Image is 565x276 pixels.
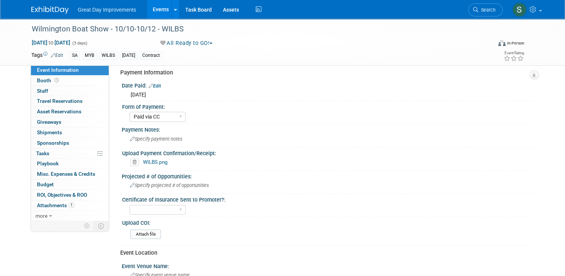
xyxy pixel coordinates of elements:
div: SA [70,52,80,59]
span: Tasks [36,150,49,156]
span: Sponsorships [37,140,69,146]
a: Shipments [31,128,109,138]
span: Booth not reserved yet [53,77,60,83]
div: WILBS [99,52,117,59]
a: Misc. Expenses & Credits [31,169,109,179]
div: [DATE] [120,52,137,59]
a: Staff [31,86,109,96]
a: Delete attachment? [130,160,142,165]
a: Search [468,3,503,16]
a: Booth [31,76,109,86]
div: Wilmington Boat Show - 10/10-10/12 - WILBS [29,22,482,36]
a: Giveaways [31,117,109,127]
span: Asset Reservations [37,108,81,114]
span: [DATE] [131,92,146,98]
span: ROI, Objectives & ROO [37,192,87,198]
span: Budget [37,181,54,187]
div: Date Paid: [122,80,534,90]
a: more [31,211,109,221]
div: Event Format [451,39,524,50]
div: Upload Payment Confirmation/Receipt: [122,148,530,157]
a: Edit [149,83,161,89]
span: Search [478,7,496,13]
button: All Ready to GO! [158,39,216,47]
div: Certificate of Insurance Sent to Promoter?: [122,194,530,203]
a: Event Information [31,65,109,75]
span: Specify payment notes [130,136,182,142]
div: Projected # of Opportunities: [122,171,534,180]
a: Budget [31,180,109,190]
a: WILBS.png [143,159,168,165]
div: Contract [140,52,162,59]
a: Asset Reservations [31,107,109,117]
div: In-Person [507,40,524,46]
td: Toggle Event Tabs [94,221,109,231]
span: Giveaways [37,119,61,125]
span: Great Day Improvements [78,7,136,13]
a: Attachments1 [31,200,109,211]
a: Sponsorships [31,138,109,148]
span: (3 days) [72,41,87,46]
div: Form of Payment: [122,101,530,111]
span: Shipments [37,129,62,135]
a: Travel Reservations [31,96,109,106]
div: Event Venue Name: [122,261,534,270]
div: Upload COI: [122,217,530,227]
span: to [47,40,55,46]
span: [DATE] [DATE] [31,39,71,46]
span: 1 [69,202,74,208]
span: Travel Reservations [37,98,83,104]
a: Playbook [31,159,109,169]
span: Misc. Expenses & Credits [37,171,95,177]
span: more [35,213,47,219]
td: Tags [31,51,63,60]
div: Payment Notes: [122,124,534,134]
a: Tasks [31,148,109,159]
span: Playbook [37,160,59,166]
span: Booth [37,77,60,83]
td: Personalize Event Tab Strip [81,221,94,231]
span: Staff [37,88,48,94]
div: MYB [83,52,97,59]
div: Event Rating [504,51,524,55]
a: ROI, Objectives & ROO [31,190,109,200]
div: Event Location [120,249,528,257]
img: Format-Inperson.png [498,40,506,46]
div: Payment Information [120,69,528,77]
a: Edit [51,53,63,58]
span: Attachments [37,202,74,208]
span: Event Information [37,67,79,73]
img: Sha'Nautica Sales [512,3,527,17]
img: ExhibitDay [31,6,69,14]
span: Specify projected # of opportunities [130,183,209,188]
